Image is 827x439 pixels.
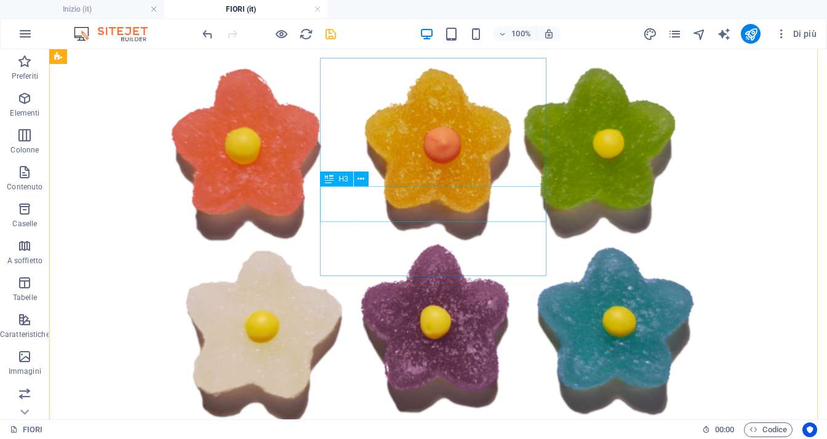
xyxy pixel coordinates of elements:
p: Preferiti [12,71,38,81]
button: text_generator [716,26,731,41]
i: AI Writer [717,27,731,41]
button: 100% [493,26,537,41]
span: H3 [338,175,348,183]
h6: Tempo sessione [702,422,735,437]
button: Clicca qui per lasciare la modalità di anteprima e continuare la modifica [274,26,289,41]
p: Slider [15,403,34,413]
i: Quando ridimensioni, regola automaticamente il livello di zoom in modo che corrisponda al disposi... [543,28,554,39]
button: save [323,26,338,41]
a: Fai clic per annullare la selezione. Doppio clic per aprire le pagine [10,422,43,437]
button: reload [298,26,313,41]
img: Editor Logo [71,26,163,41]
p: Colonne [10,145,39,155]
span: Codice [749,422,787,437]
p: Tabelle [13,293,37,303]
h6: 100% [511,26,531,41]
button: pages [667,26,682,41]
button: navigator [692,26,706,41]
span: Di più [775,28,817,40]
button: Di più [770,24,821,44]
h4: FIORI (it) [164,2,327,16]
i: Pagine (Ctrl+Alt+S) [668,27,682,41]
i: Pubblica [744,27,758,41]
i: Ricarica la pagina [299,27,313,41]
button: undo [200,26,215,41]
p: Contenuto [7,182,42,192]
p: Caselle [12,219,37,229]
i: Salva (Ctrl+S) [324,27,338,41]
i: Annulla: Duplica elementi (Ctrl+Z) [201,27,215,41]
button: Codice [744,422,793,437]
button: Usercentrics [802,422,817,437]
p: Elementi [10,108,39,118]
span: : [724,425,725,434]
span: 00 00 [715,422,734,437]
button: publish [741,24,761,44]
p: A soffietto [7,256,42,266]
i: Navigatore [692,27,706,41]
p: Immagini [9,366,41,376]
button: design [642,26,657,41]
i: Design (Ctrl+Alt+Y) [643,27,657,41]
